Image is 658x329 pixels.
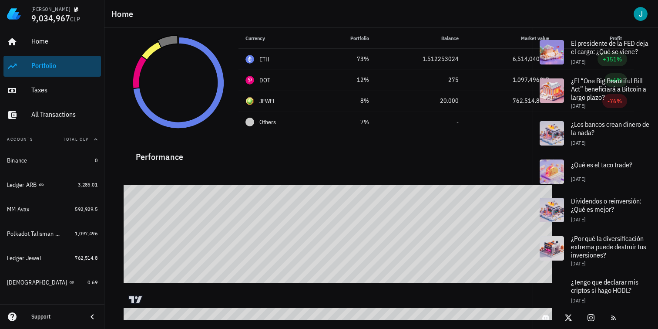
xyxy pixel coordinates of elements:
span: [DATE] [571,139,585,146]
span: 1,097,496 [513,76,540,84]
span: Total CLP [63,136,89,142]
a: Ledger Jewel 762,514.8 [3,248,101,268]
div: Support [31,313,80,320]
a: Portfolio [3,56,101,77]
span: 762,514.8 [513,97,540,105]
div: Ledger ETH [7,303,37,311]
a: Binance 0 [3,150,101,171]
span: ¿Qué es el taco trade? [571,160,632,169]
div: DOT [259,76,271,85]
span: CLP [70,15,80,23]
div: Ledger ARB [7,181,37,189]
a: Polkadot Talisman Wallet 1,097,496 [3,223,101,244]
div: [PERSON_NAME] [31,6,70,13]
span: 0.69 [87,279,97,285]
span: [DATE] [571,260,585,267]
a: Ledger ARB 3,285.01 [3,174,101,195]
span: ¿El “One Big Beautiful Bill Act” beneficiará a Bitcoin a largo plazo? [571,76,646,102]
span: 0 [95,157,97,163]
div: Taxes [31,86,97,94]
h1: Home [111,7,137,21]
span: 1,097,496 [75,230,97,237]
span: [DATE] [571,58,585,65]
a: ¿Tengo que declarar mis criptos si hago HODL? [DATE] [533,272,658,310]
span: 6,514,040 [513,55,540,63]
th: Balance [376,28,466,49]
div: 7% [325,118,369,127]
div: [DEMOGRAPHIC_DATA] [7,279,67,286]
th: Market value [466,28,556,49]
a: Ledger ETH 6,510,755 [3,296,101,317]
img: LedgiFi [7,7,21,21]
button: AccountsTotal CLP [3,129,101,150]
span: Others [259,118,276,127]
div: Ledger Jewel [7,254,41,262]
div: Home [31,37,97,45]
span: [DATE] [571,102,585,109]
a: All Transactions [3,105,101,125]
span: 3,285.01 [78,181,97,188]
div: 1.512253024 [383,54,459,64]
div: ETH [259,55,270,64]
span: - [457,118,459,126]
a: Charting by TradingView [128,295,143,304]
div: JEWEL [259,97,276,105]
div: All Transactions [31,110,97,119]
span: [DATE] [571,176,585,182]
div: 73% [325,54,369,64]
span: [DATE] [571,297,585,304]
div: 275 [383,75,459,85]
th: Portfolio [318,28,376,49]
a: Dividendos o reinversión: ¿Qué es mejor? [DATE] [533,191,658,229]
div: Polkadot Talisman Wallet [7,230,63,237]
div: Portfolio [31,61,97,70]
a: ¿El “One Big Beautiful Bill Act” beneficiará a Bitcoin a largo plazo? [DATE] [533,71,658,114]
div: 20,000 [383,96,459,105]
span: ¿Por qué la diversificación extrema puede destruir tus inversiones? [571,234,646,259]
span: 762,514.8 [75,254,97,261]
span: Dividendos o reinversión: ¿Qué es mejor? [571,197,641,214]
a: [DEMOGRAPHIC_DATA] 0.69 [3,272,101,293]
th: Currency [238,28,318,49]
a: El presidente de la FED deja el cargo: ¿Qué se viene? [DATE] [533,33,658,71]
div: avatar [634,7,648,21]
span: [DATE] [571,216,585,223]
span: El presidente de la FED deja el cargo: ¿Qué se viene? [571,39,648,56]
a: ¿Qué es el taco trade? [DATE] [533,153,658,191]
span: 592,929.5 [75,206,97,212]
div: 8% [325,96,369,105]
a: MM Avax 592,929.5 [3,199,101,220]
span: 9,034,967 [31,12,70,24]
div: ETH-icon [245,55,254,64]
div: MM Avax [7,206,30,213]
span: 6,510,755 [75,303,97,310]
span: ¿Tengo que declarar mis criptos si hago HODL? [571,278,638,295]
div: JEWEL-icon [245,97,254,105]
div: DOT-icon [245,76,254,85]
a: Taxes [3,80,101,101]
div: Binance [7,157,27,164]
a: ¿Por qué la diversificación extrema puede destruir tus inversiones? [DATE] [533,229,658,272]
div: Performance [129,143,634,164]
span: ¿Los bancos crean dinero de la nada? [571,120,649,137]
div: 12% [325,75,369,85]
a: Home [3,31,101,52]
a: ¿Los bancos crean dinero de la nada? [DATE] [533,114,658,153]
